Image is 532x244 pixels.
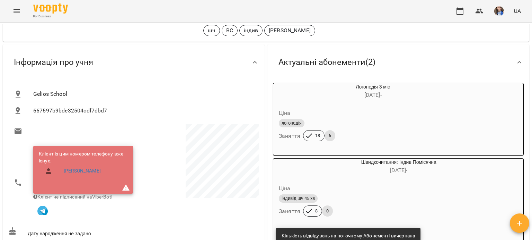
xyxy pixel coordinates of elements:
[273,159,491,225] button: Швидкочитання: Індив Помісячна[DATE]- Цінаіндивід шч 45 хвЗаняття80
[282,230,415,242] div: Кількість відвідувань на поточному Абонементі вичерпана
[269,26,311,35] p: [PERSON_NAME]
[514,7,521,15] span: UA
[278,57,375,68] span: Актуальні абонементи ( 2 )
[239,25,263,36] div: індив
[37,206,48,216] img: Telegram
[33,3,68,14] img: Voopty Logo
[325,133,335,139] span: 6
[273,83,307,100] div: Логопедія 3 міс
[244,26,258,35] p: індив
[33,107,254,115] span: 667597b9bde32504cdf7dbd7
[203,25,220,36] div: шч
[494,6,504,16] img: 727e98639bf378bfedd43b4b44319584.jpeg
[511,5,524,17] button: UA
[226,26,233,35] p: ВС
[3,44,265,80] div: Інформація про учня
[267,44,529,80] div: Актуальні абонементи(2)
[8,3,25,19] button: Menu
[322,208,333,214] span: 0
[279,120,304,126] span: логопедія
[279,131,300,141] h6: Заняття
[390,167,407,174] span: [DATE] -
[279,195,318,202] span: індивід шч 45 хв
[364,92,382,98] span: [DATE] -
[307,159,491,175] div: Швидкочитання: Індив Помісячна
[279,184,291,193] h6: Ціна
[64,168,101,175] a: [PERSON_NAME]
[33,90,254,98] span: Gelios School
[39,151,127,181] ul: Клієнт із цим номером телефону вже існує:
[33,201,52,219] button: Клієнт підписаний на VooptyBot
[7,226,134,238] div: Дату народження не задано
[14,57,93,68] span: Інформація про учня
[311,133,324,139] span: 18
[307,83,439,100] div: Логопедія 3 міс
[33,194,113,200] span: Клієнт не підписаний на ViberBot!
[311,208,322,214] span: 8
[222,25,238,36] div: ВС
[273,83,439,150] button: Логопедія 3 міс[DATE]- ЦіналогопедіяЗаняття186
[279,207,300,216] h6: Заняття
[279,108,291,118] h6: Ціна
[264,25,315,36] div: [PERSON_NAME]
[33,14,68,19] span: For Business
[208,26,215,35] p: шч
[273,159,307,175] div: Швидкочитання: Індив Помісячна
